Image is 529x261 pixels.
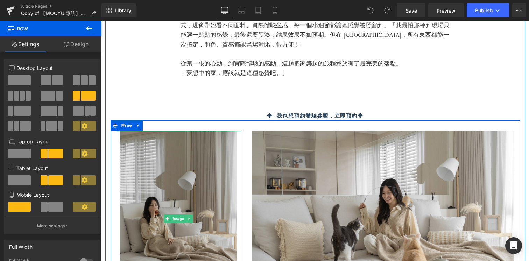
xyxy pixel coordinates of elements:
[37,223,65,229] p: More settings
[115,7,131,14] span: Library
[9,191,95,198] p: Mobile Layout
[9,64,95,72] p: Desktop Layout
[79,48,349,57] p: 「夢想中的家，應該就是這種感覺吧。」
[166,91,262,100] strong: ✦ 我也想預約體驗參觀， ✦
[79,38,349,48] p: 從第一眼的心動，到實際體驗的感動，這趟把家築起的旅程終於有了最完美的落點。
[267,3,283,17] a: Mobile
[405,7,417,14] span: Save
[70,193,85,202] span: Image
[19,99,33,110] span: Row
[7,21,77,36] span: Row
[380,3,394,17] button: Redo
[233,3,250,17] a: Laptop
[475,8,493,13] span: Publish
[101,3,136,17] a: New Library
[437,7,456,14] span: Preview
[233,91,256,100] a: 立即預約
[505,237,522,254] div: Open Intercom Messenger
[85,193,92,202] a: Expand / Collapse
[21,3,101,9] a: Article Pages
[9,240,33,250] div: Full Width
[9,164,95,172] p: Tablet Layout
[21,10,88,16] span: Copy of 【MOOYU 專訪】從小立志要擁有屬於自己的家｜[PERSON_NAME]：裝潢是「人生大事」，不要將就，要忠於自己的心！
[216,3,233,17] a: Desktop
[512,3,526,17] button: More
[9,138,95,145] p: Laptop Layout
[364,3,378,17] button: Undo
[250,3,267,17] a: Tablet
[4,218,100,234] button: More settings
[467,3,509,17] button: Publish
[33,99,42,110] a: Expand / Collapse
[428,3,464,17] a: Preview
[51,36,101,52] a: Design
